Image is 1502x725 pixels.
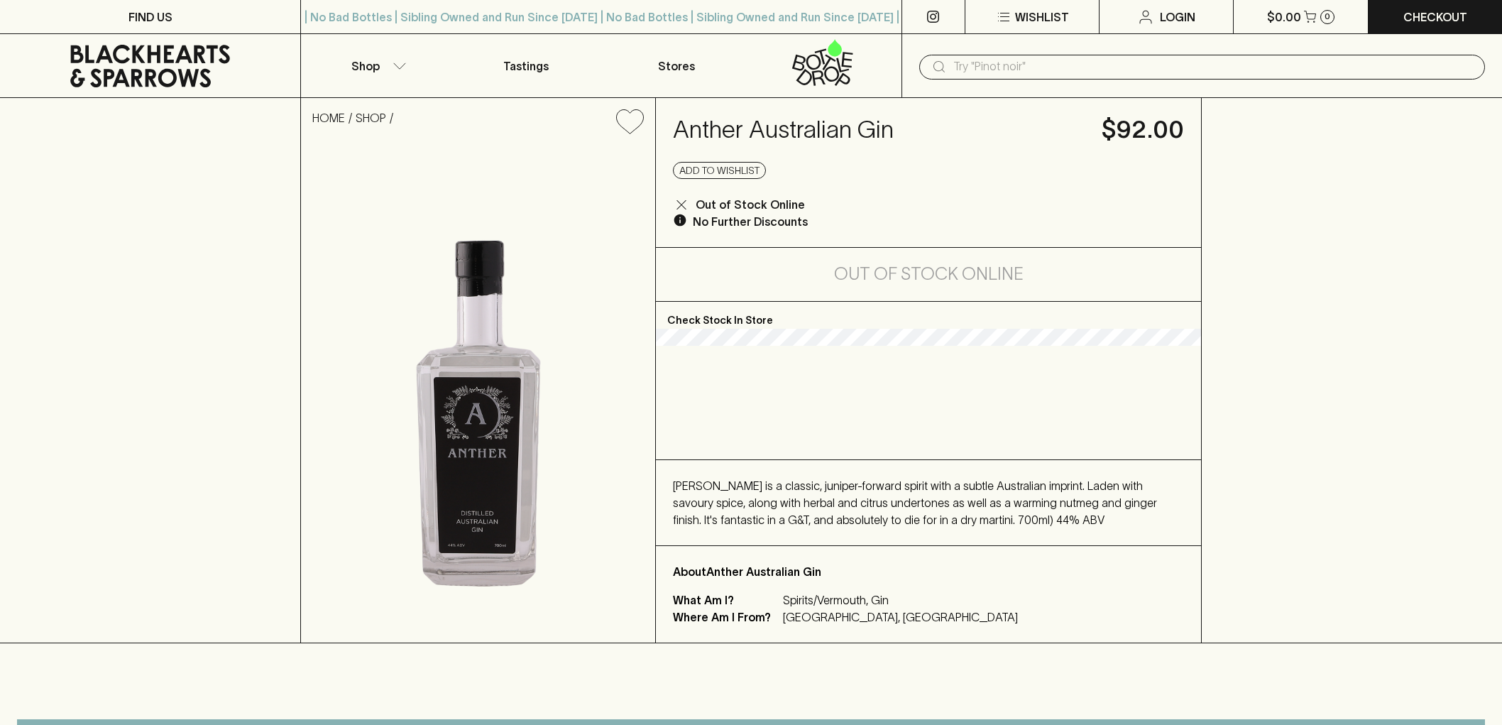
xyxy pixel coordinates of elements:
a: SHOP [356,111,386,124]
p: Stores [658,58,695,75]
input: Try "Pinot noir" [953,55,1474,78]
button: Add to wishlist [673,162,766,179]
p: Tastings [503,58,549,75]
button: Add to wishlist [610,104,649,140]
h4: Anther Australian Gin [673,115,1085,145]
button: Shop [301,34,451,97]
p: About Anther Australian Gin [673,563,1184,580]
a: Tastings [451,34,601,97]
p: FIND US [128,9,172,26]
p: Spirits/Vermouth, Gin [783,592,1018,609]
p: Out of Stock Online [696,196,805,213]
img: 11073.png [301,146,655,643]
p: Checkout [1403,9,1467,26]
a: Stores [601,34,751,97]
p: Login [1160,9,1195,26]
h4: $92.00 [1102,115,1184,145]
p: Wishlist [1015,9,1069,26]
a: HOME [312,111,345,124]
p: [GEOGRAPHIC_DATA], [GEOGRAPHIC_DATA] [783,609,1018,626]
p: $0.00 [1267,9,1301,26]
span: [PERSON_NAME] is a classic, juniper-forward spirit with a subtle Australian imprint. Laden with s... [673,479,1157,526]
p: Shop [351,58,380,75]
p: What Am I? [673,592,779,609]
p: 0 [1325,13,1330,21]
p: Check Stock In Store [656,302,1201,329]
p: Where Am I From? [673,609,779,626]
p: No Further Discounts [693,213,808,230]
h5: Out of Stock Online [834,263,1024,285]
